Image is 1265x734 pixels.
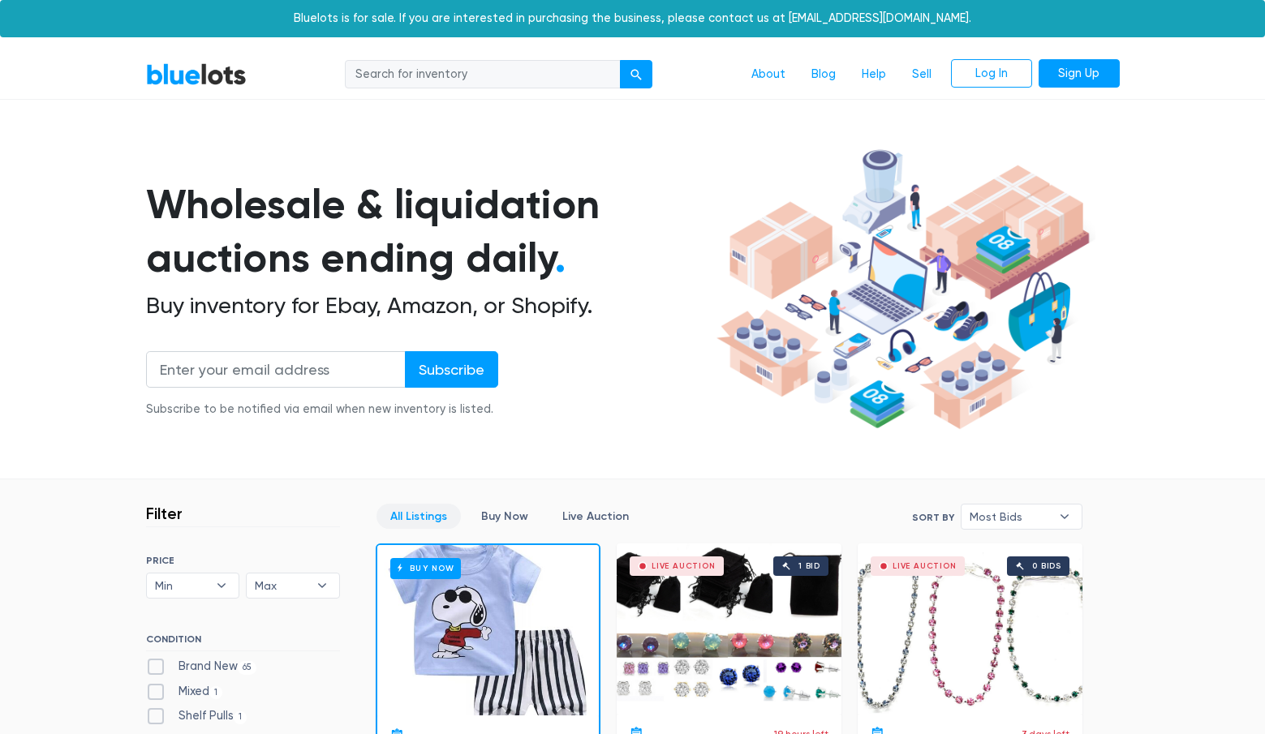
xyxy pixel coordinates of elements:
[849,59,899,90] a: Help
[255,573,308,598] span: Max
[146,401,498,419] div: Subscribe to be notified via email when new inventory is listed.
[345,60,621,89] input: Search for inventory
[798,562,820,570] div: 1 bid
[204,573,239,598] b: ▾
[970,504,1051,529] span: Most Bids
[146,178,711,285] h1: Wholesale & liquidation auctions ending daily
[899,59,944,90] a: Sell
[1032,562,1061,570] div: 0 bids
[146,62,247,86] a: BlueLots
[405,351,498,388] input: Subscribe
[155,573,209,598] span: Min
[377,545,599,715] a: Buy Now
[912,510,954,525] label: Sort By
[238,661,257,674] span: 65
[390,558,461,578] h6: Buy Now
[146,707,247,725] label: Shelf Pulls
[711,142,1095,437] img: hero-ee84e7d0318cb26816c560f6b4441b76977f77a177738b4e94f68c95b2b83dbb.png
[549,504,643,529] a: Live Auction
[617,543,841,714] a: Live Auction 1 bid
[146,683,223,701] label: Mixed
[146,658,257,676] label: Brand New
[1039,59,1120,88] a: Sign Up
[858,543,1082,714] a: Live Auction 0 bids
[146,555,340,566] h6: PRICE
[555,234,566,282] span: .
[798,59,849,90] a: Blog
[305,573,339,598] b: ▾
[146,504,183,523] h3: Filter
[234,711,247,724] span: 1
[209,686,223,699] span: 1
[146,292,711,320] h2: Buy inventory for Ebay, Amazon, or Shopify.
[376,504,461,529] a: All Listings
[1048,504,1082,529] b: ▾
[738,59,798,90] a: About
[146,633,340,651] h6: CONDITION
[652,562,716,570] div: Live Auction
[146,351,406,388] input: Enter your email address
[467,504,542,529] a: Buy Now
[951,59,1032,88] a: Log In
[893,562,957,570] div: Live Auction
